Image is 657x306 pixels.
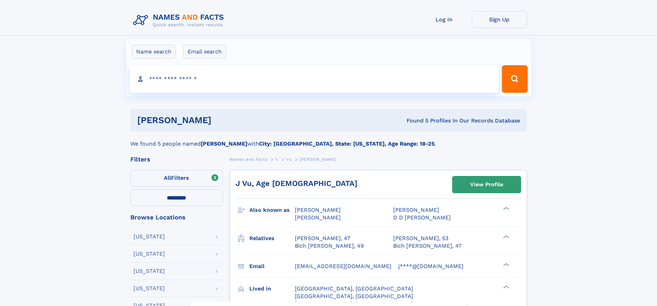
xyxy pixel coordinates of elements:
div: Found 5 Profiles In Our Records Database [309,117,520,125]
h3: Relatives [249,233,295,244]
a: Bich [PERSON_NAME], 49 [295,242,364,250]
span: [GEOGRAPHIC_DATA], [GEOGRAPHIC_DATA] [295,293,413,299]
b: City: [GEOGRAPHIC_DATA], State: [US_STATE], Age Range: 18-25 [259,140,435,147]
div: [US_STATE] [133,268,165,274]
a: V [275,155,278,164]
span: [PERSON_NAME] [295,207,341,213]
b: [PERSON_NAME] [201,140,247,147]
span: [PERSON_NAME] [393,207,439,213]
a: Vu [286,155,291,164]
h1: [PERSON_NAME] [137,116,309,125]
a: [PERSON_NAME], 47 [295,235,350,242]
div: We found 5 people named with . [130,131,527,148]
span: All [164,175,171,181]
span: D D [PERSON_NAME] [393,214,451,221]
span: V [275,157,278,162]
div: ❯ [501,285,510,289]
label: Filters [130,170,223,187]
div: View Profile [470,177,503,193]
a: Names and Facts [230,155,268,164]
h3: Lived in [249,283,295,295]
a: Bich [PERSON_NAME], 47 [393,242,461,250]
button: Search Button [502,65,527,93]
span: [PERSON_NAME] [299,157,336,162]
span: [EMAIL_ADDRESS][DOMAIN_NAME] [295,263,391,269]
div: [US_STATE] [133,286,165,291]
label: Name search [132,45,176,59]
h3: Email [249,260,295,272]
a: J Vu, Age [DEMOGRAPHIC_DATA] [236,179,357,188]
h3: Also known as [249,204,295,216]
div: ❯ [501,206,510,211]
span: [GEOGRAPHIC_DATA], [GEOGRAPHIC_DATA] [295,285,413,292]
img: Logo Names and Facts [130,11,230,30]
a: View Profile [452,176,521,193]
label: Email search [183,45,226,59]
div: Browse Locations [130,214,223,220]
a: Sign Up [472,11,527,28]
span: Vu [286,157,291,162]
span: [PERSON_NAME] [295,214,341,221]
a: [PERSON_NAME], 53 [393,235,448,242]
input: search input [130,65,499,93]
div: [US_STATE] [133,251,165,257]
a: Log In [417,11,472,28]
div: ❯ [501,234,510,239]
div: [US_STATE] [133,234,165,239]
div: ❯ [501,262,510,267]
div: Filters [130,156,223,162]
